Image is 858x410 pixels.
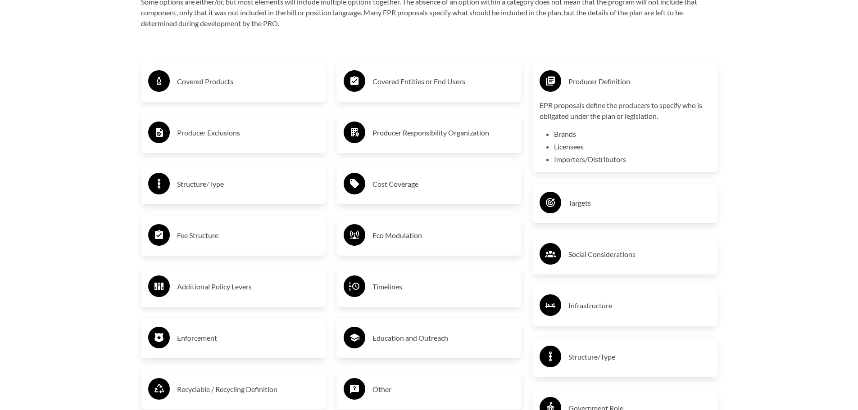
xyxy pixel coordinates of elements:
[554,129,710,140] li: Brands
[177,126,319,140] h3: Producer Exclusions
[568,74,710,89] h3: Producer Definition
[372,177,514,191] h3: Cost Coverage
[372,382,514,396] h3: Other
[372,331,514,345] h3: Education and Outreach
[554,141,710,152] li: Licensees
[372,126,514,140] h3: Producer Responsibility Organization
[372,279,514,294] h3: Timelines
[177,74,319,89] h3: Covered Products
[177,279,319,294] h3: Additional Policy Levers
[177,382,319,396] h3: Recyclable / Recycling Definition
[177,177,319,191] h3: Structure/Type
[372,228,514,243] h3: Eco Modulation
[540,100,710,122] p: EPR proposals define the producers to specify who is obligated under the plan or legislation.
[554,154,710,165] li: Importers/Distributors
[177,228,319,243] h3: Fee Structure
[568,247,710,261] h3: Social Considerations
[568,298,710,313] h3: Infrastructure
[568,350,710,364] h3: Structure/Type
[177,331,319,345] h3: Enforcement
[568,196,710,210] h3: Targets
[372,74,514,89] h3: Covered Entities or End Users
